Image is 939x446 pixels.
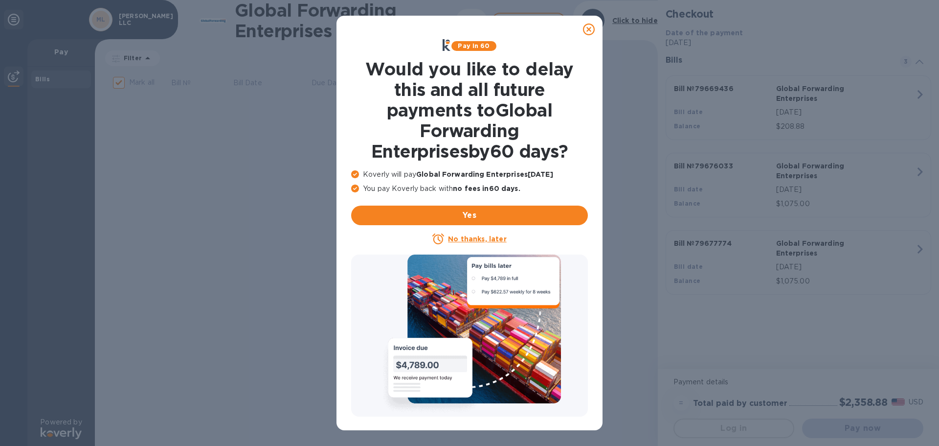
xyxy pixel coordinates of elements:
b: Pay in 60 [458,42,490,49]
u: No thanks, later [448,235,506,243]
b: Global Forwarding Enterprises [DATE] [416,170,553,178]
p: Koverly will pay [351,169,588,180]
p: You pay Koverly back with [351,184,588,194]
h1: Would you like to delay this and all future payments to Global Forwarding Enterprises by 60 days ? [351,59,588,162]
span: Yes [359,210,580,221]
button: Yes [351,206,588,225]
b: no fees in 60 days . [453,185,520,192]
